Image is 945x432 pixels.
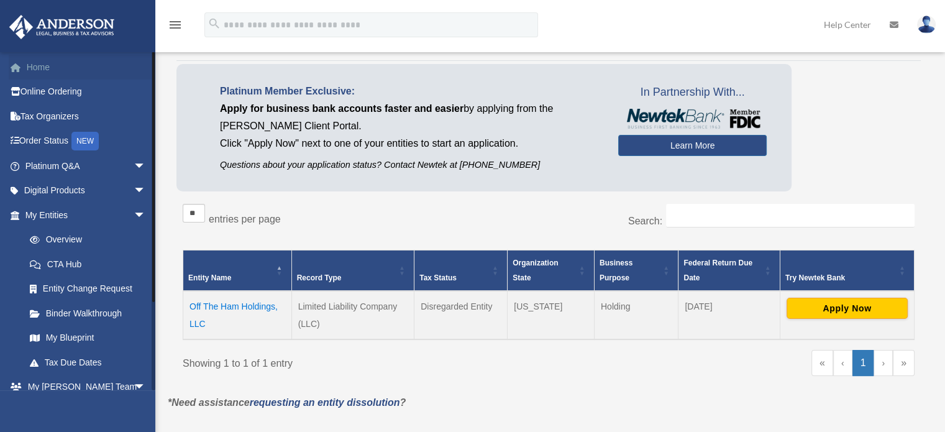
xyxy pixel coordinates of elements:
div: NEW [71,132,99,150]
a: Next [874,350,893,376]
em: *Need assistance ? [168,397,406,408]
a: Tax Organizers [9,104,165,129]
label: entries per page [209,214,281,224]
span: Entity Name [188,273,231,282]
p: Platinum Member Exclusive: [220,83,600,100]
span: arrow_drop_down [134,375,158,400]
a: CTA Hub [17,252,158,277]
td: Off The Ham Holdings, LLC [183,291,292,339]
a: Last [893,350,915,376]
div: Showing 1 to 1 of 1 entry [183,350,539,372]
th: Entity Name: Activate to invert sorting [183,250,292,291]
a: Home [9,55,165,80]
a: Entity Change Request [17,277,158,301]
th: Federal Return Due Date: Activate to sort [678,250,780,291]
td: [US_STATE] [508,291,595,339]
a: My Entitiesarrow_drop_down [9,203,158,227]
img: NewtekBankLogoSM.png [624,109,760,129]
p: by applying from the [PERSON_NAME] Client Portal. [220,100,600,135]
img: Anderson Advisors Platinum Portal [6,15,118,39]
a: Platinum Q&Aarrow_drop_down [9,154,165,178]
th: Try Newtek Bank : Activate to sort [780,250,914,291]
a: Digital Productsarrow_drop_down [9,178,165,203]
button: Apply Now [787,298,908,319]
span: Federal Return Due Date [683,259,752,282]
span: arrow_drop_down [134,178,158,204]
a: Tax Due Dates [17,350,158,375]
th: Tax Status: Activate to sort [414,250,508,291]
a: menu [168,22,183,32]
span: In Partnership With... [618,83,767,103]
p: Click "Apply Now" next to one of your entities to start an application. [220,135,600,152]
label: Search: [628,216,662,226]
span: Record Type [297,273,342,282]
th: Business Purpose: Activate to sort [594,250,678,291]
td: [DATE] [678,291,780,339]
a: 1 [852,350,874,376]
a: Binder Walkthrough [17,301,158,326]
span: Organization State [513,259,558,282]
td: Disregarded Entity [414,291,508,339]
td: Holding [594,291,678,339]
span: Tax Status [419,273,457,282]
span: Apply for business bank accounts faster and easier [220,103,463,114]
span: arrow_drop_down [134,203,158,228]
a: Online Ordering [9,80,165,104]
i: search [208,17,221,30]
img: User Pic [917,16,936,34]
span: arrow_drop_down [134,154,158,179]
i: menu [168,17,183,32]
th: Record Type: Activate to sort [291,250,414,291]
a: requesting an entity dissolution [250,397,400,408]
th: Organization State: Activate to sort [508,250,595,291]
span: Business Purpose [600,259,632,282]
a: My Blueprint [17,326,158,351]
a: Learn More [618,135,767,156]
p: Questions about your application status? Contact Newtek at [PHONE_NUMBER] [220,157,600,173]
a: First [811,350,833,376]
a: My [PERSON_NAME] Teamarrow_drop_down [9,375,165,400]
td: Limited Liability Company (LLC) [291,291,414,339]
a: Overview [17,227,152,252]
a: Previous [833,350,852,376]
a: Order StatusNEW [9,129,165,154]
div: Try Newtek Bank [785,270,895,285]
